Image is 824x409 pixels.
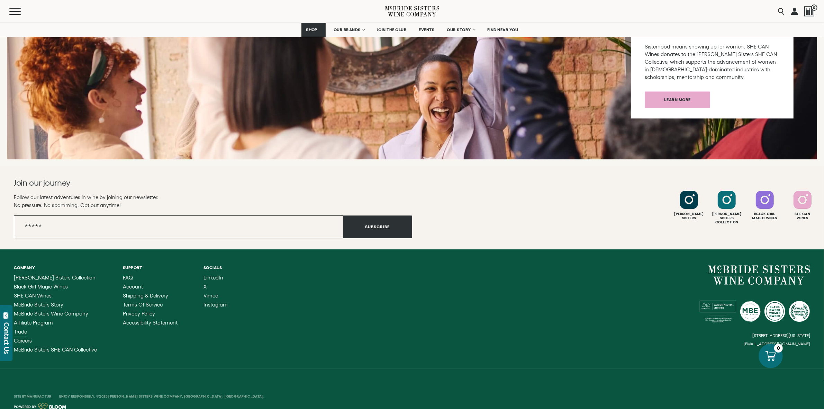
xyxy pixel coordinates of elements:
span: Terms of Service [123,302,163,308]
div: Black Girl Magic Wines [747,212,783,220]
span: LinkedIn [203,275,223,281]
div: 0 [774,344,783,353]
a: Vimeo [203,293,228,299]
span: OUR STORY [447,27,471,32]
span: Powered by [14,405,36,409]
span: Careers [14,338,32,344]
span: Enjoy Responsibly. ©2025 [PERSON_NAME] Sisters Wine Company, [GEOGRAPHIC_DATA], [GEOGRAPHIC_DATA]. [59,394,264,398]
a: Terms of Service [123,302,178,308]
span: Trade [14,329,27,335]
span: SHOP [306,27,318,32]
a: OUR BRANDS [329,23,369,37]
input: Email [14,215,343,238]
span: JOIN THE CLUB [377,27,407,32]
a: McBride Sisters Wine Company [708,265,810,285]
span: McBride Sisters SHE CAN Collective [14,347,97,353]
span: Learn more [652,93,703,106]
a: Follow SHE CAN Wines on Instagram She CanWines [785,191,821,220]
button: Subscribe [343,215,412,238]
span: Shipping & Delivery [123,293,168,299]
span: SHE CAN Wines [14,293,52,299]
span: FIND NEAR YOU [487,27,518,32]
a: Shipping & Delivery [123,293,178,299]
span: Privacy Policy [123,311,155,317]
p: Follow our latest adventures in wine by joining our newsletter. No pressure. No spamming. Opt out... [14,193,412,209]
small: [EMAIL_ADDRESS][DOMAIN_NAME] [744,341,810,346]
a: Privacy Policy [123,311,178,317]
button: Mobile Menu Trigger [9,8,34,15]
span: McBride Sisters Story [14,302,63,308]
span: Site By [14,394,52,398]
p: Sisterhood means showing up for women. SHE CAN Wines donates to the [PERSON_NAME] Sisters SHE CAN... [645,43,780,81]
a: McBride Sisters Story [14,302,97,308]
span: Black Girl Magic Wines [14,284,68,290]
span: FAQ [123,275,133,281]
a: FIND NEAR YOU [483,23,523,37]
a: Instagram [203,302,228,308]
a: McBride Sisters Collection [14,275,97,281]
a: FAQ [123,275,178,281]
a: OUR STORY [442,23,479,37]
div: Contact Us [3,322,10,354]
div: She Can Wines [785,212,821,220]
span: Affiliate Program [14,320,53,326]
span: X [203,284,207,290]
a: Account [123,284,178,290]
a: Follow McBride Sisters on Instagram [PERSON_NAME]Sisters [671,191,707,220]
a: Accessibility Statement [123,320,178,326]
a: LinkedIn [203,275,228,281]
a: Black Girl Magic Wines [14,284,97,290]
span: EVENTS [419,27,434,32]
span: Vimeo [203,293,218,299]
a: Manufactur [27,394,52,398]
span: Accessibility Statement [123,320,178,326]
a: SHOP [301,23,326,37]
a: JOIN THE CLUB [372,23,411,37]
h2: Join our journey [14,177,372,188]
a: EVENTS [414,23,439,37]
a: Trade [14,329,97,335]
a: Follow McBride Sisters Collection on Instagram [PERSON_NAME] SistersCollection [709,191,745,224]
div: [PERSON_NAME] Sisters Collection [709,212,745,224]
a: Follow Black Girl Magic Wines on Instagram Black GirlMagic Wines [747,191,783,220]
a: McBride Sisters Wine Company [14,311,97,317]
span: Account [123,284,143,290]
small: [STREET_ADDRESS][US_STATE] [752,333,810,338]
span: 0 [811,5,817,11]
span: OUR BRANDS [334,27,361,32]
span: Instagram [203,302,228,308]
a: SHE CAN Wines [14,293,97,299]
span: McBride Sisters Wine Company [14,311,88,317]
span: [PERSON_NAME] Sisters Collection [14,275,96,281]
a: Learn more [645,91,710,108]
a: X [203,284,228,290]
a: Affiliate Program [14,320,97,326]
a: Careers [14,338,97,344]
a: McBride Sisters SHE CAN Collective [14,347,97,353]
div: [PERSON_NAME] Sisters [671,212,707,220]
